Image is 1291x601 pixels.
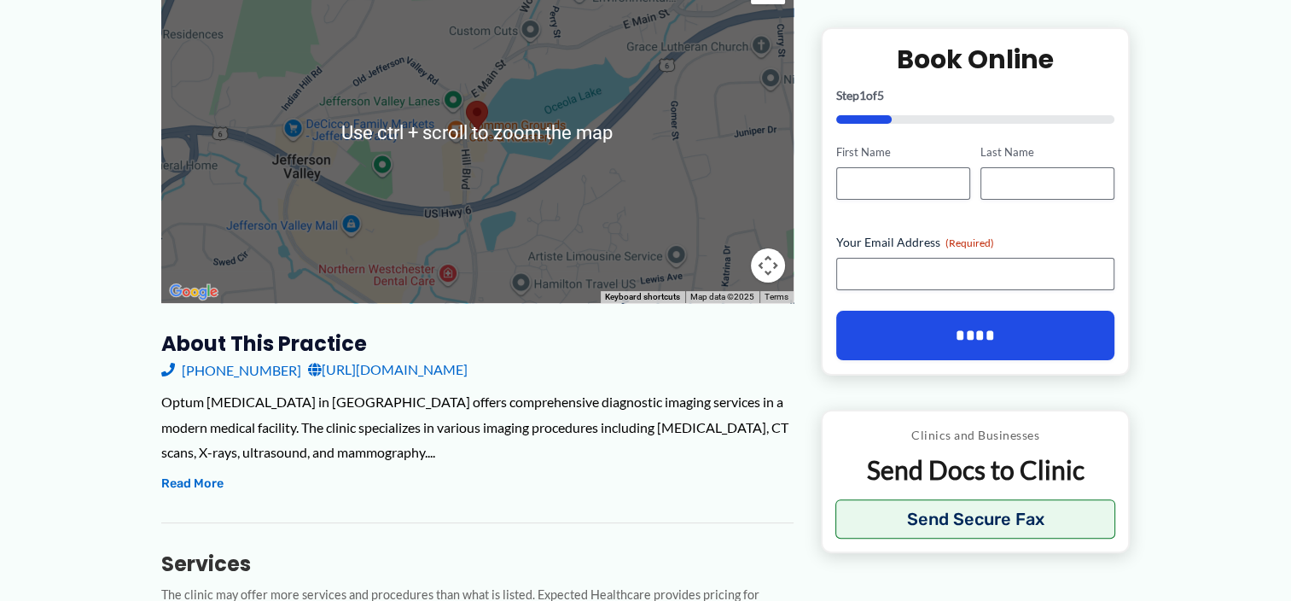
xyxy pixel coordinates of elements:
[605,291,680,303] button: Keyboard shortcuts
[690,292,754,301] span: Map data ©2025
[836,234,1115,251] label: Your Email Address
[877,88,884,102] span: 5
[835,453,1116,487] p: Send Docs to Clinic
[836,90,1115,102] p: Step of
[166,281,222,303] img: Google
[835,499,1116,539] button: Send Secure Fax
[308,357,468,382] a: [URL][DOMAIN_NAME]
[161,474,224,494] button: Read More
[945,236,994,249] span: (Required)
[161,389,794,465] div: Optum [MEDICAL_DATA] in [GEOGRAPHIC_DATA] offers comprehensive diagnostic imaging services in a m...
[836,144,970,160] label: First Name
[161,357,301,382] a: [PHONE_NUMBER]
[980,144,1114,160] label: Last Name
[836,43,1115,76] h2: Book Online
[751,248,785,283] button: Map camera controls
[166,281,222,303] a: Open this area in Google Maps (opens a new window)
[161,330,794,357] h3: About this practice
[765,292,788,301] a: Terms
[161,551,794,577] h3: Services
[859,88,866,102] span: 1
[835,424,1116,446] p: Clinics and Businesses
